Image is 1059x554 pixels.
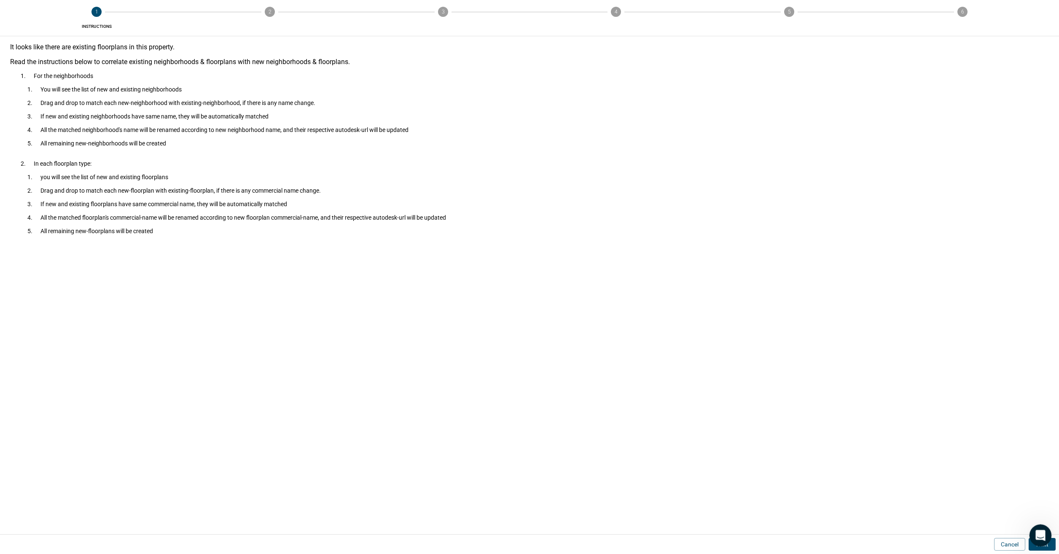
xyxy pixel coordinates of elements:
[10,43,1049,51] div: It looks like there are existing floorplans in this property.
[994,538,1025,551] button: Cancel
[27,157,1049,245] li: In each floorplan type:
[95,9,98,15] text: 1
[961,9,964,15] text: 6
[706,24,873,29] span: Validate COMMON_AREA
[269,9,271,15] text: 2
[34,197,1042,211] li: If new and existing floorplans have same commercial name, they will be automatically matched
[615,9,618,15] text: 4
[1029,524,1052,547] iframe: Intercom live chat
[27,69,1049,157] li: For the neighborhoods
[533,24,699,29] span: [GEOGRAPHIC_DATA]
[34,123,1042,137] li: All the matched neighborhood's name will be renamed according to new neighborhood name, and their...
[34,83,1042,96] li: You will see the list of new and existing neighborhoods
[34,96,1042,110] li: Drag and drop to match each new-neighborhood with existing-neighborhood, if there is any name cha...
[441,9,444,15] text: 3
[34,224,1042,238] li: All remaining new-floorplans will be created
[360,24,526,29] span: Validate SITE
[34,110,1042,123] li: If new and existing neighborhoods have same name, they will be automatically matched
[34,211,1042,224] li: All the matched floorplan's commercial-name will be renamed according to new floorplan commercial...
[13,24,180,29] span: Instructions
[34,184,1042,197] li: Drag and drop to match each new-floorplan with existing-floorplan, if there is any commercial nam...
[788,9,791,15] text: 5
[187,24,353,29] span: Validate FLOORPLAN
[879,24,1046,29] span: Confirm
[1029,538,1056,551] button: Next
[10,58,1049,66] div: Read the instructions below to correlate existing neighborhoods & floorplans with new neighborhoo...
[34,170,1042,184] li: you will see the list of new and existing floorplans
[34,137,1042,150] li: All remaining new-neighborhoods will be created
